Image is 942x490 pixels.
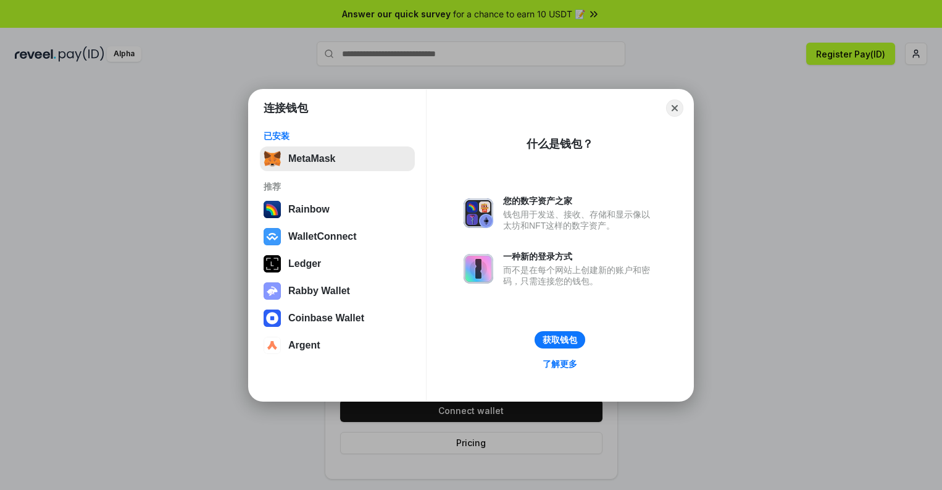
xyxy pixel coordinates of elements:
img: svg+xml,%3Csvg%20width%3D%2228%22%20height%3D%2228%22%20viewBox%3D%220%200%2028%2028%22%20fill%3D... [264,337,281,354]
button: Ledger [260,251,415,276]
button: Rainbow [260,197,415,222]
img: svg+xml,%3Csvg%20xmlns%3D%22http%3A%2F%2Fwww.w3.org%2F2000%2Fsvg%22%20fill%3D%22none%22%20viewBox... [464,198,493,228]
div: 已安装 [264,130,411,142]
img: svg+xml,%3Csvg%20width%3D%22120%22%20height%3D%22120%22%20viewBox%3D%220%200%20120%20120%22%20fil... [264,201,281,218]
div: Coinbase Wallet [288,313,364,324]
div: 获取钱包 [543,334,577,345]
button: Argent [260,333,415,358]
div: 您的数字资产之家 [503,195,656,206]
div: MetaMask [288,153,335,164]
button: Rabby Wallet [260,279,415,303]
img: svg+xml,%3Csvg%20width%3D%2228%22%20height%3D%2228%22%20viewBox%3D%220%200%2028%2028%22%20fill%3D... [264,228,281,245]
button: 获取钱包 [535,331,585,348]
div: 什么是钱包？ [527,137,593,151]
div: 推荐 [264,181,411,192]
div: Argent [288,340,320,351]
button: Close [666,99,683,117]
div: Rabby Wallet [288,285,350,297]
button: Coinbase Wallet [260,306,415,331]
div: 而不是在每个网站上创建新的账户和密码，只需连接您的钱包。 [503,264,656,287]
img: svg+xml,%3Csvg%20fill%3D%22none%22%20height%3D%2233%22%20viewBox%3D%220%200%2035%2033%22%20width%... [264,150,281,167]
img: svg+xml,%3Csvg%20xmlns%3D%22http%3A%2F%2Fwww.w3.org%2F2000%2Fsvg%22%20fill%3D%22none%22%20viewBox... [464,254,493,284]
div: WalletConnect [288,231,357,242]
div: 了解更多 [543,358,577,370]
button: WalletConnect [260,224,415,249]
div: 钱包用于发送、接收、存储和显示像以太坊和NFT这样的数字资产。 [503,209,656,231]
div: Rainbow [288,204,330,215]
div: Ledger [288,258,321,269]
a: 了解更多 [535,356,585,372]
img: svg+xml,%3Csvg%20xmlns%3D%22http%3A%2F%2Fwww.w3.org%2F2000%2Fsvg%22%20fill%3D%22none%22%20viewBox... [264,282,281,300]
button: MetaMask [260,146,415,171]
img: svg+xml,%3Csvg%20xmlns%3D%22http%3A%2F%2Fwww.w3.org%2F2000%2Fsvg%22%20width%3D%2228%22%20height%3... [264,255,281,272]
div: 一种新的登录方式 [503,251,656,262]
img: svg+xml,%3Csvg%20width%3D%2228%22%20height%3D%2228%22%20viewBox%3D%220%200%2028%2028%22%20fill%3D... [264,310,281,327]
h1: 连接钱包 [264,101,308,116]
